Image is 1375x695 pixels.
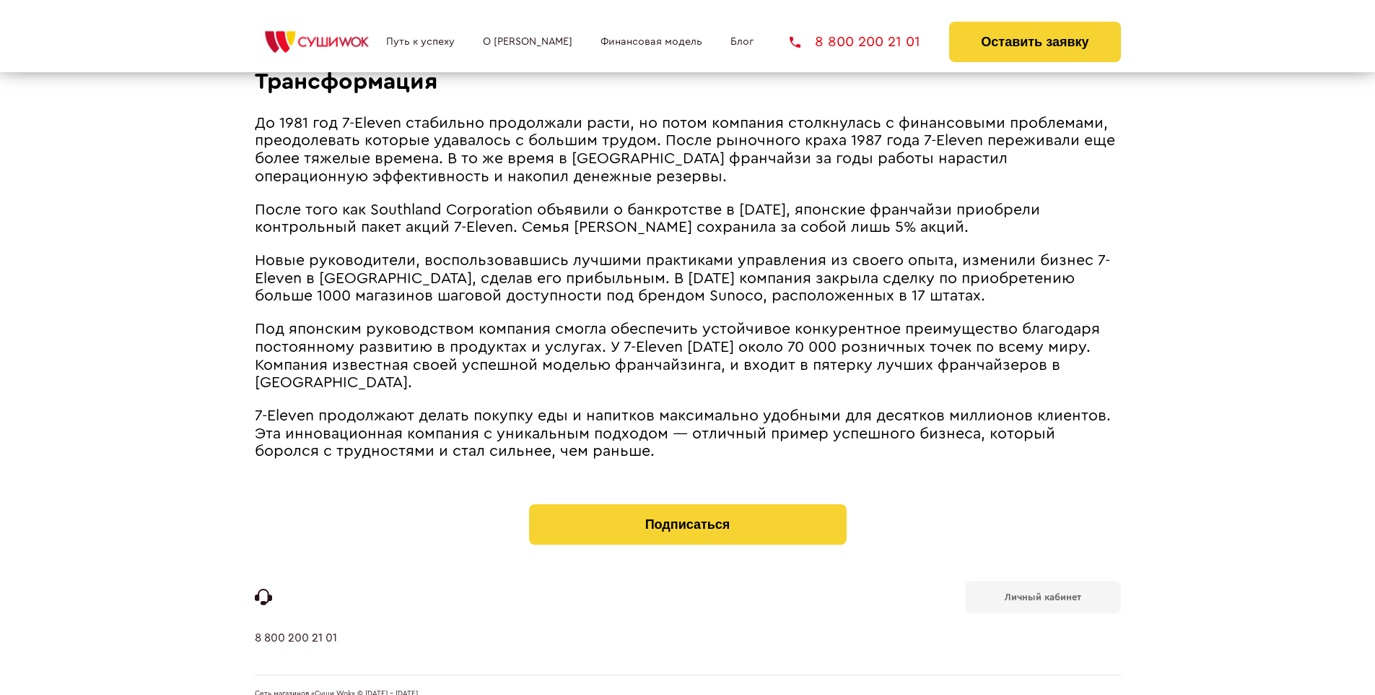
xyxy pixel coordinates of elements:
[255,631,337,675] a: 8 800 200 21 01
[255,321,1100,390] span: Под японским руководством компания смогла обеспечить устойчивое конкурентное преимущество благода...
[965,581,1121,613] a: Личный кабинет
[483,36,572,48] a: О [PERSON_NAME]
[730,36,754,48] a: Блог
[815,35,920,49] span: 8 800 200 21 01
[386,36,455,48] a: Путь к успеху
[1005,592,1081,602] b: Личный кабинет
[255,70,438,93] span: Трансформация
[255,408,1111,459] span: 7-Eleven продолжают делать покупку еды и напитков максимально удобными для десятков миллионов кли...
[601,36,702,48] a: Финансовая модель
[529,504,847,545] button: Подписаться
[790,35,920,49] a: 8 800 200 21 01
[255,116,1115,184] span: До 1981 год 7-Eleven стабильно продолжали расти, но потом компания столкнулась с финансовыми проб...
[255,202,1040,236] span: После того как Southland Corporation объявили о банкротстве в [DATE], японские франчайзи приобрел...
[255,253,1110,303] span: Новые руководители, воспользовавшись лучшими практиками управления из своего опыта, изменили бизн...
[949,22,1120,62] button: Оставить заявку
